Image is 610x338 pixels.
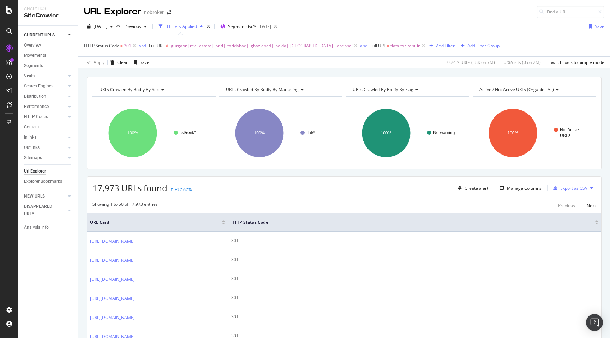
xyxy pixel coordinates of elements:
[156,21,205,32] button: 3 Filters Applied
[90,257,135,264] a: [URL][DOMAIN_NAME]
[433,130,455,135] text: No-warning
[175,187,192,193] div: +27.67%
[92,201,158,210] div: Showing 1 to 50 of 17,973 entries
[24,103,66,110] a: Performance
[346,102,469,164] svg: A chart.
[144,9,164,16] div: nobroker
[24,134,36,141] div: Inlinks
[560,185,587,191] div: Export as CSV
[504,59,541,65] div: 0 % Visits ( 0 on 2M )
[24,144,40,151] div: Outlinks
[24,154,66,162] a: Sitemaps
[94,59,104,65] div: Apply
[99,86,159,92] span: URLs Crawled By Botify By seo
[24,42,73,49] a: Overview
[586,21,604,32] button: Save
[24,83,53,90] div: Search Engines
[381,131,392,135] text: 100%
[467,43,500,49] div: Add Filter Group
[228,24,256,30] span: Segment: list/*
[24,72,35,80] div: Visits
[586,314,603,331] div: Open Intercom Messenger
[387,43,389,49] span: =
[139,42,146,49] button: and
[98,84,209,95] h4: URLs Crawled By Botify By seo
[24,42,41,49] div: Overview
[351,84,463,95] h4: URLs Crawled By Botify By flag
[465,185,488,191] div: Create alert
[24,134,66,141] a: Inlinks
[231,295,598,301] div: 301
[24,52,46,59] div: Movements
[90,219,220,225] span: URL Card
[24,168,46,175] div: Url Explorer
[117,59,128,65] div: Clear
[205,23,211,30] div: times
[436,43,455,49] div: Add Filter
[24,224,73,231] a: Analysis Info
[219,102,342,164] svg: A chart.
[131,57,149,68] button: Save
[127,131,138,135] text: 100%
[120,43,123,49] span: =
[370,43,386,49] span: Full URL
[497,184,542,192] button: Manage Columns
[24,203,66,218] a: DISAPPEARED URLS
[447,59,495,65] div: 0.24 % URLs ( 18K on 7M )
[360,43,367,49] div: and
[537,6,604,18] input: Find a URL
[231,314,598,320] div: 301
[24,193,45,200] div: NEW URLS
[149,43,165,49] span: Full URL
[558,203,575,209] div: Previous
[166,43,168,49] span: ≠
[587,201,596,210] button: Next
[24,123,73,131] a: Content
[84,57,104,68] button: Apply
[108,57,128,68] button: Clear
[479,86,554,92] span: Active / Not Active URLs (organic - all)
[473,102,596,164] svg: A chart.
[508,131,519,135] text: 100%
[116,23,121,29] span: vs
[426,42,455,50] button: Add Filter
[353,86,413,92] span: URLs Crawled By Botify By flag
[84,21,116,32] button: [DATE]
[231,276,598,282] div: 301
[560,133,570,138] text: URLs
[24,12,72,20] div: SiteCrawler
[139,43,146,49] div: and
[24,178,62,185] div: Explorer Bookmarks
[217,21,271,32] button: Segment:list/*[DATE]
[121,21,150,32] button: Previous
[24,113,48,121] div: HTTP Codes
[24,6,72,12] div: Analytics
[84,43,119,49] span: HTTP Status Code
[550,59,604,65] div: Switch back to Simple mode
[24,113,66,121] a: HTTP Codes
[92,102,216,164] svg: A chart.
[231,256,598,263] div: 301
[225,84,336,95] h4: URLs Crawled By Botify By marketing
[254,131,265,135] text: 100%
[24,123,39,131] div: Content
[90,276,135,283] a: [URL][DOMAIN_NAME]
[24,203,60,218] div: DISAPPEARED URLS
[478,84,590,95] h4: Active / Not Active URLs
[90,238,135,245] a: [URL][DOMAIN_NAME]
[90,314,135,321] a: [URL][DOMAIN_NAME]
[587,203,596,209] div: Next
[24,93,46,100] div: Distribution
[24,178,73,185] a: Explorer Bookmarks
[24,31,66,39] a: CURRENT URLS
[24,193,66,200] a: NEW URLS
[166,23,197,29] div: 3 Filters Applied
[121,23,141,29] span: Previous
[124,41,131,51] span: 301
[24,52,73,59] a: Movements
[458,42,500,50] button: Add Filter Group
[24,83,66,90] a: Search Engines
[231,219,584,225] span: HTTP Status Code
